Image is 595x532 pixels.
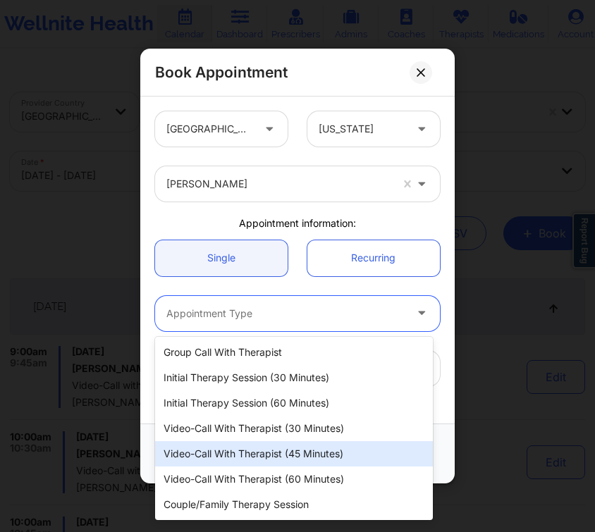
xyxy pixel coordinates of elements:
[155,416,433,441] div: Video-Call with Therapist (30 minutes)
[166,111,252,147] div: [GEOGRAPHIC_DATA]
[155,466,433,492] div: Video-Call with Therapist (60 minutes)
[155,240,288,276] a: Single
[155,441,433,466] div: Video-Call with Therapist (45 minutes)
[145,216,450,230] div: Appointment information:
[155,365,433,390] div: Initial Therapy Session (30 minutes)
[155,63,288,82] h2: Book Appointment
[155,492,433,517] div: Couple/Family Therapy Session
[155,340,433,365] div: Group Call with Therapist
[155,390,433,416] div: Initial Therapy Session (60 minutes)
[166,166,391,202] div: [PERSON_NAME]
[307,240,440,276] a: Recurring
[319,111,405,147] div: [US_STATE]
[145,401,450,415] div: Patient information:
